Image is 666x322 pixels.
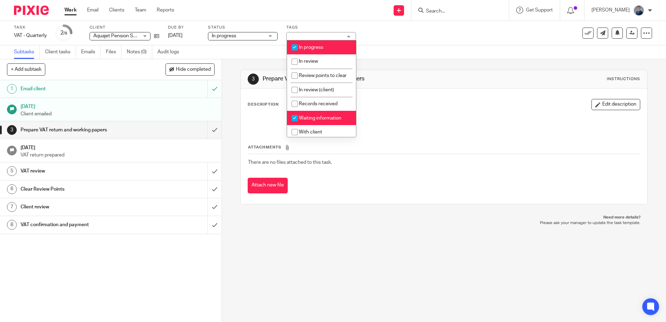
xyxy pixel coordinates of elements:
[81,45,101,59] a: Emails
[286,25,356,30] label: Tags
[591,7,630,14] p: [PERSON_NAME]
[7,84,17,94] div: 1
[248,178,288,193] button: Attach new file
[60,29,67,37] div: 2
[248,160,332,165] span: There are no files attached to this task.
[109,7,124,14] a: Clients
[90,25,159,30] label: Client
[633,5,644,16] img: DSC05254%20(1).jpg
[45,45,76,59] a: Client tasks
[7,166,17,176] div: 5
[21,152,215,159] p: VAT return prepared
[299,116,341,121] span: Waiting information
[247,220,640,226] p: Please ask your manager to update the task template.
[212,33,236,38] span: In progress
[21,125,140,135] h1: Prepare VAT return and working papers
[127,45,152,59] a: Notes (0)
[21,202,140,212] h1: Client review
[263,75,459,83] h1: Prepare VAT return and working papers
[64,7,77,14] a: Work
[248,102,279,107] p: Description
[7,184,17,194] div: 6
[7,125,17,135] div: 3
[299,73,347,78] span: Review points to clear
[168,33,183,38] span: [DATE]
[176,67,211,72] span: Hide completed
[526,8,553,13] span: Get Support
[21,143,215,151] h1: [DATE]
[208,25,278,30] label: Status
[607,76,640,82] div: Instructions
[106,45,122,59] a: Files
[7,202,17,212] div: 7
[21,110,215,117] p: Client emailed
[248,145,281,149] span: Attachments
[63,31,67,35] small: /8
[7,63,45,75] button: + Add subtask
[21,166,140,176] h1: VAT review
[247,215,640,220] p: Need more details?
[299,101,338,106] span: Records received
[425,8,488,15] input: Search
[21,101,215,110] h1: [DATE]
[299,87,334,92] span: In review (client)
[93,33,148,38] span: Aquajet Pension Scheme
[7,220,17,230] div: 8
[299,59,318,64] span: In review
[168,25,199,30] label: Due by
[21,184,140,194] h1: Clear Review Points
[157,45,184,59] a: Audit logs
[248,74,259,85] div: 3
[591,99,640,110] button: Edit description
[165,63,215,75] button: Hide completed
[21,220,140,230] h1: VAT confirmation and payment
[157,7,174,14] a: Reports
[21,84,140,94] h1: Email client
[299,130,322,135] span: With client
[14,25,47,30] label: Task
[299,45,323,50] span: In progress
[14,45,40,59] a: Subtasks
[135,7,146,14] a: Team
[87,7,99,14] a: Email
[14,6,49,15] img: Pixie
[14,32,47,39] div: VAT - Quarterly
